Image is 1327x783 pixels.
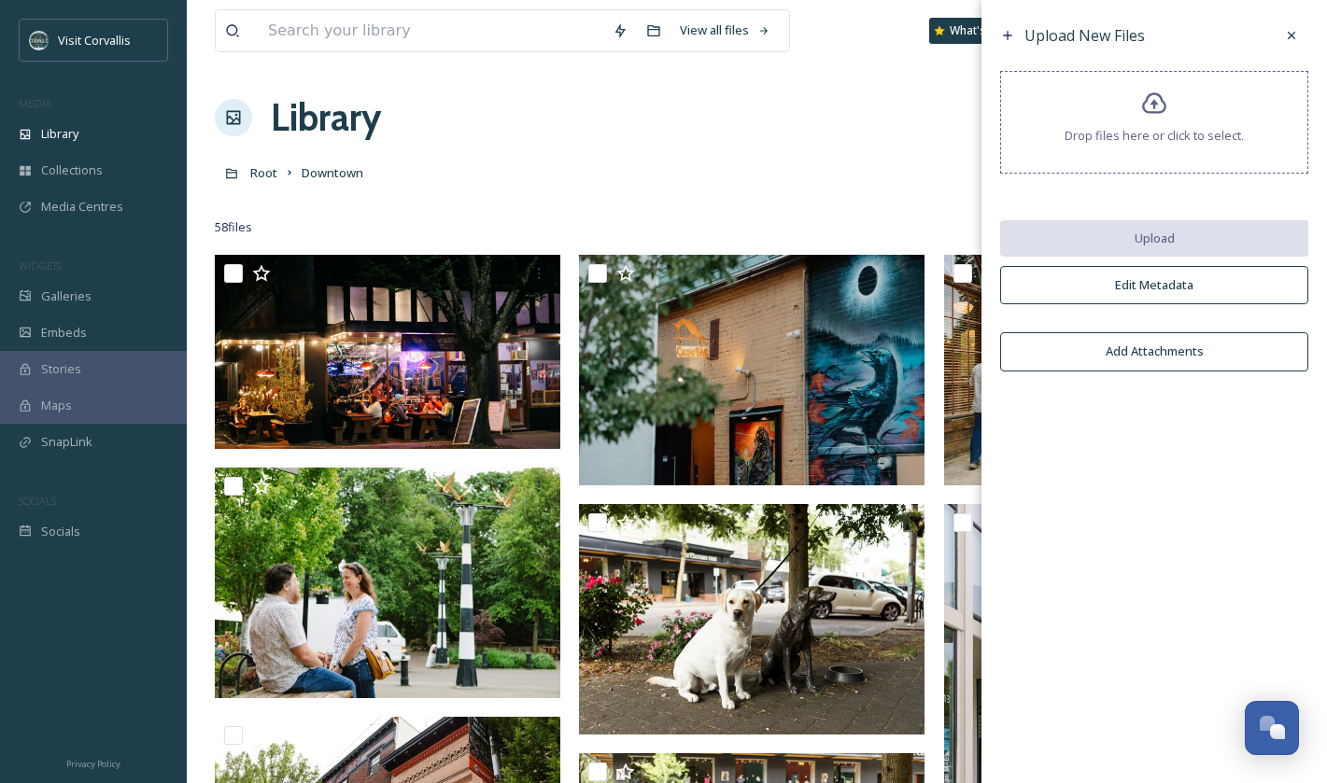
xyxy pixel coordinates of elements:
span: Embeds [41,324,87,342]
a: Downtown [302,161,363,184]
span: Upload New Files [1024,25,1145,46]
button: Add Attachments [1000,332,1308,371]
span: Visit Corvallis [58,32,131,49]
span: Collections [41,161,103,179]
img: Downtown_Doggies_Mac_No credit_Share.jpg [579,504,925,734]
span: Maps [41,397,72,414]
span: Socials [41,523,80,540]
img: Downtown_Businesses_Mac_No credit_Share (8).jpg [944,255,1290,485]
img: visit-corvallis-badge-dark-blue-orange%281%29.png [30,31,49,49]
img: Downtown_Park_Mac_No credit_Share (3).jpg [215,468,560,698]
a: Root [250,161,277,184]
a: Privacy Policy [66,751,120,774]
span: 58 file s [215,218,252,236]
input: Search your library [259,10,603,51]
span: Media Centres [41,198,123,216]
button: Edit Metadata [1000,266,1308,304]
a: View all files [671,12,780,49]
span: WIDGETS [19,259,62,273]
button: Upload [1000,220,1308,257]
span: MEDIA [19,96,51,110]
a: Library [271,90,381,146]
span: Downtown [302,164,363,181]
span: Privacy Policy [66,758,120,770]
span: SnapLink [41,433,92,451]
a: What's New [929,18,1023,44]
img: Crowbar in Downtown Corvallis.jpg [579,255,925,485]
img: TreeBeerds-CorvallisOregon-AveryHadley-NoCredit-DoNotShare.jpg [215,255,560,449]
span: Root [250,164,277,181]
button: Open Chat [1245,701,1299,755]
span: Library [41,125,78,143]
span: Drop files here or click to select. [1065,127,1244,145]
span: SOCIALS [19,494,56,508]
span: Galleries [41,287,92,305]
span: Stories [41,360,81,378]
